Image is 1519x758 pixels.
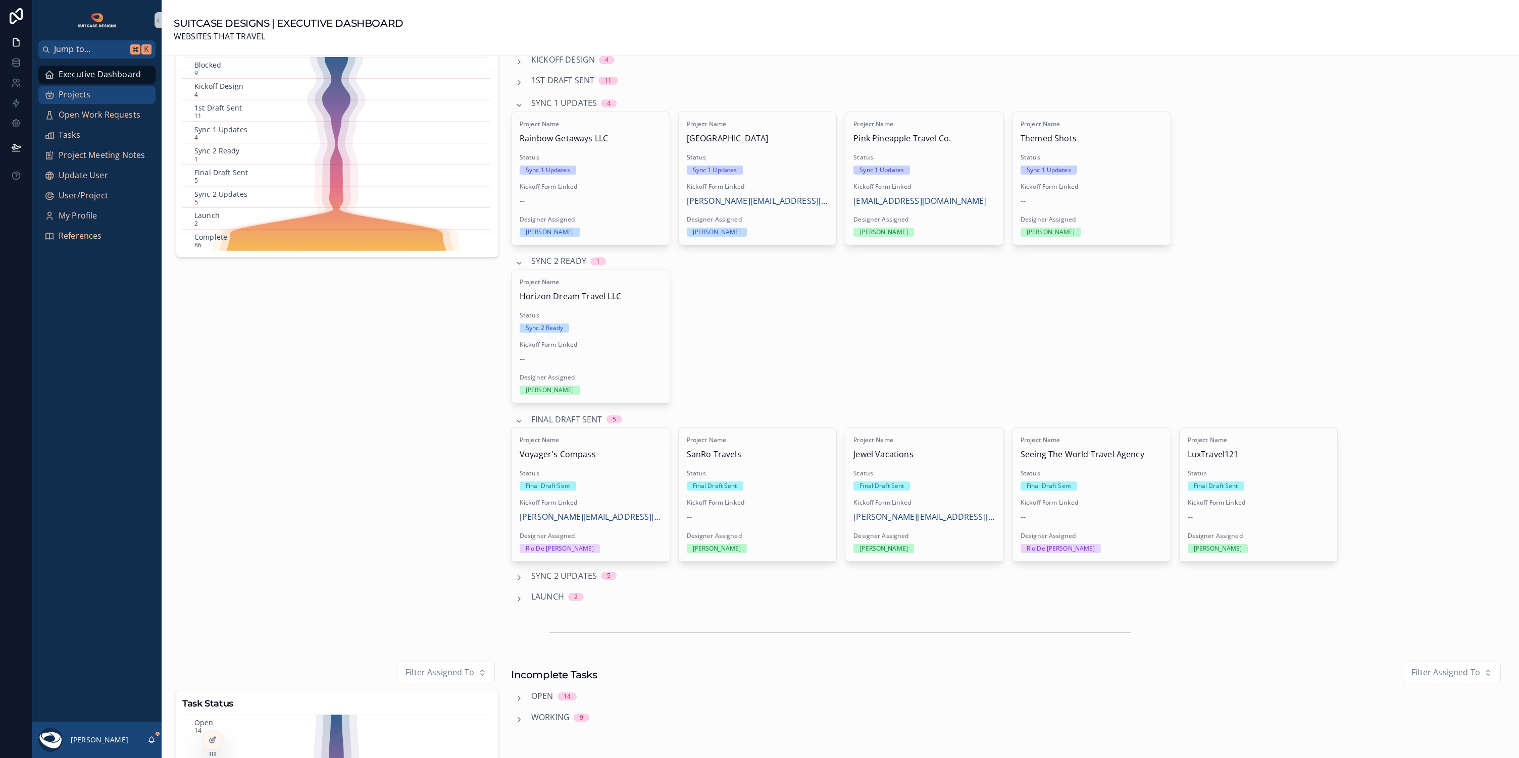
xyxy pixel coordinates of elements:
div: 5 [607,572,611,580]
span: Rainbow Getaways LLC [520,132,662,145]
span: Projects [59,88,90,101]
a: Project NameThemed ShotsStatusSync 1 UpdatesKickoff Form Linked--Designer Assigned[PERSON_NAME] [1012,112,1171,245]
span: Tasks [59,129,80,142]
span: Sync 2 Updates [531,570,597,583]
text: Sync 1 Updates [194,125,247,134]
a: Project NameLuxTravel121StatusFinal Draft SentKickoff Form Linked--Designer Assigned[PERSON_NAME] [1179,427,1338,561]
text: 1st Draft Sent [194,103,242,113]
div: Sync 1 Updates [1027,166,1071,175]
span: Jewel Vacations [853,448,995,461]
div: 11 [604,77,612,85]
span: Project Name [1021,120,1162,128]
span: References [59,230,102,243]
span: -- [1188,511,1193,524]
text: 14 [194,726,201,735]
span: Final Draft Sent [531,413,602,426]
span: -- [520,353,525,366]
div: [PERSON_NAME] [859,228,908,237]
text: 4 [194,133,198,142]
text: Sync 2 Updates [194,189,247,199]
span: Designer Assigned [1021,532,1162,540]
text: Final Draft Sent [194,168,248,177]
a: Project Meeting Notes [38,146,156,165]
text: 1 [194,155,198,164]
span: Horizon Dream Travel LLC [520,290,662,303]
text: 4 [194,90,198,99]
text: Open [194,718,214,727]
a: Project NameRainbow Getaways LLCStatusSync 1 UpdatesKickoff Form Linked--Designer Assigned[PERSON... [511,112,670,245]
div: Final Draft Sent [526,481,570,491]
span: Status [520,153,662,161]
a: Project NameHorizon Dream Travel LLCStatusSync 2 ReadyKickoff Form Linked--Designer Assigned[PERS... [511,269,670,403]
a: [PERSON_NAME][EMAIL_ADDRESS][DOMAIN_NAME] [520,511,662,524]
span: Kickoff Form Linked [1021,499,1162,507]
img: App logo [77,12,118,28]
div: Sync 2 Ready [526,323,563,333]
span: Pink Pineapple Travel Co. [853,132,995,145]
span: -- [520,195,525,208]
span: Project Name [687,436,829,444]
text: Sync 2 Ready [194,146,240,155]
div: Final Draft Sent [1194,481,1238,491]
a: Project NamePink Pineapple Travel Co.StatusSync 1 UpdatesKickoff Form Linked[EMAIL_ADDRESS][DOMAI... [845,112,1004,245]
span: Project Name [520,436,662,444]
a: Projects [38,86,156,104]
span: Project Name [1188,436,1330,444]
span: Filter Assigned To [406,666,474,679]
span: Jump to... [54,43,126,56]
h1: SUITCASE DESIGNS | EXECUTIVE DASHBOARD [174,16,403,30]
div: Sync 1 Updates [859,166,904,175]
div: Final Draft Sent [1027,481,1071,491]
span: Sync 2 Ready [531,255,586,268]
div: 4 [607,99,611,107]
span: K [142,45,150,53]
a: Project NameSanRo TravelsStatusFinal Draft SentKickoff Form Linked--Designer Assigned[PERSON_NAME] [678,427,837,561]
span: Kickoff Design [531,53,595,67]
text: 11 [194,112,201,120]
span: Status [1021,153,1162,161]
a: My Profile [38,207,156,225]
a: Project NameVoyager's CompassStatusFinal Draft SentKickoff Form Linked[PERSON_NAME][EMAIL_ADDRESS... [511,427,670,561]
span: [PERSON_NAME][EMAIL_ADDRESS][DOMAIN_NAME] [687,195,829,208]
a: Tasks [38,126,156,144]
text: 2 [194,220,198,228]
span: Status [1021,469,1162,477]
text: 86 [194,241,201,249]
span: Designer Assigned [853,215,995,224]
div: Sync 1 Updates [526,166,570,175]
button: Select Button [1403,662,1501,684]
button: Jump to...K [38,40,156,59]
div: [PERSON_NAME] [1194,544,1242,553]
a: [EMAIL_ADDRESS][DOMAIN_NAME] [853,195,986,208]
text: 5 [194,176,198,185]
div: 9 [580,714,583,722]
span: Kickoff Form Linked [687,183,829,191]
text: Complete [194,232,227,242]
text: 9 [194,69,198,77]
span: Kickoff Form Linked [853,183,995,191]
span: Seeing The World Travel Agency [1021,448,1162,461]
a: Project NameJewel VacationsStatusFinal Draft SentKickoff Form Linked[PERSON_NAME][EMAIL_ADDRESS][... [845,427,1004,561]
span: Project Name [853,120,995,128]
span: -- [1021,511,1026,524]
div: [PERSON_NAME] [1027,228,1075,237]
span: Status [687,469,829,477]
span: Themed Shots [1021,132,1162,145]
span: Working [531,711,570,724]
span: LuxTravel121 [1188,448,1330,461]
span: My Profile [59,209,97,223]
span: Status [520,311,662,319]
div: 4 [605,56,609,64]
span: Kickoff Form Linked [1188,499,1330,507]
span: Status [853,469,995,477]
text: Blocked [194,60,221,70]
div: [PERSON_NAME] [859,544,908,553]
text: Launch [194,210,220,220]
a: Executive Dashboard [38,66,156,84]
span: Kickoff Form Linked [687,499,829,507]
span: Kickoff Form Linked [853,499,995,507]
div: Rio De [PERSON_NAME] [1027,544,1095,553]
div: 14 [564,692,571,700]
span: 1st Draft Sent [531,74,594,87]
span: Kickoff Form Linked [1021,183,1162,191]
